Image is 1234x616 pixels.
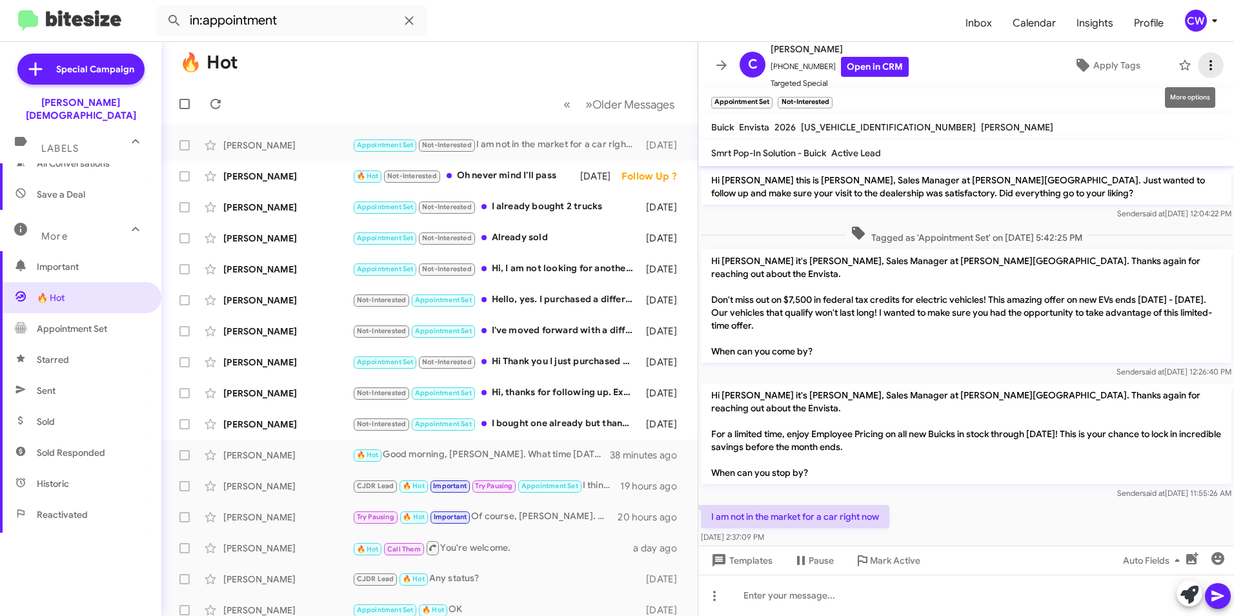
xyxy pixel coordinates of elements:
small: Appointment Set [711,97,773,108]
div: a day ago [633,542,687,555]
span: Apply Tags [1093,54,1140,77]
span: Inbox [955,5,1002,42]
span: Starred [37,353,69,366]
span: More [41,231,68,242]
div: [PERSON_NAME] [223,573,352,586]
span: Not-Interested [422,203,472,211]
input: Search [156,5,427,36]
span: [US_VEHICLE_IDENTIFICATION_NUMBER] [801,121,976,133]
nav: Page navigation example [556,91,682,118]
span: All Conversations [37,157,110,170]
div: [PERSON_NAME] [223,139,352,152]
div: [PERSON_NAME] [223,449,352,462]
span: [PERSON_NAME] [981,121,1053,133]
span: Targeted Special [771,77,909,90]
span: Labels [41,143,79,154]
div: Hello, yes. I purchased a different vehicle though. Can you guys please take me off your list? [352,293,640,307]
div: 19 hours ago [620,480,687,493]
div: [PERSON_NAME] [223,263,352,276]
span: Mark Active [870,549,920,572]
span: Appointment Set [357,265,414,273]
span: Not-Interested [357,420,407,428]
button: Pause [783,549,844,572]
small: Not-Interested [778,97,832,108]
p: Hi [PERSON_NAME] it's [PERSON_NAME], Sales Manager at [PERSON_NAME][GEOGRAPHIC_DATA]. Thanks agai... [701,249,1231,363]
span: Not-Interested [422,358,472,366]
span: Not-Interested [357,389,407,397]
span: 🔥 Hot [403,482,425,490]
span: Not-Interested [422,141,472,149]
span: Save a Deal [37,188,85,201]
a: Insights [1066,5,1124,42]
div: [PERSON_NAME] [223,387,352,400]
span: Appointment Set [357,358,414,366]
div: [PERSON_NAME] [223,511,352,524]
p: Hi [PERSON_NAME] it's [PERSON_NAME], Sales Manager at [PERSON_NAME][GEOGRAPHIC_DATA]. Thanks agai... [701,384,1231,484]
div: Already sold [352,231,640,245]
div: Oh never mind I'll pass [352,169,580,183]
span: 🔥 Hot [37,291,65,304]
div: [DATE] [640,387,687,400]
span: Appointment Set [357,203,414,211]
span: Important [37,260,147,273]
span: CJDR Lead [357,575,394,583]
span: Smrt Pop-In Solution - Buick [711,147,826,159]
a: Special Campaign [17,54,145,85]
span: CJDR Lead [357,482,394,490]
span: Not-Interested [357,296,407,304]
span: Appointment Set [357,606,414,614]
span: said at [1142,367,1164,376]
div: [PERSON_NAME] [223,201,352,214]
div: I already bought 2 trucks [352,200,640,214]
div: [PERSON_NAME] [223,542,352,555]
div: More options [1165,87,1215,108]
span: Pause [809,549,834,572]
span: Not-Interested [357,327,407,335]
p: Hi [PERSON_NAME] this is [PERSON_NAME], Sales Manager at [PERSON_NAME][GEOGRAPHIC_DATA]. Just wan... [701,169,1231,205]
div: [DATE] [640,294,687,307]
div: 38 minutes ago [610,449,687,462]
div: [DATE] [640,573,687,586]
span: Historic [37,477,69,490]
span: Sold [37,415,55,428]
span: [PHONE_NUMBER] [771,57,909,77]
button: Templates [698,549,783,572]
h1: 🔥 Hot [179,52,238,73]
span: Call Them [387,545,421,553]
span: [DATE] 2:37:09 PM [701,532,764,542]
span: Not-Interested [387,172,437,180]
div: [PERSON_NAME] [223,480,352,493]
span: Not-Interested [422,265,472,273]
div: [DATE] [640,418,687,431]
div: [DATE] [640,263,687,276]
span: C [748,54,758,75]
div: [DATE] [640,356,687,369]
span: Special Campaign [56,63,134,76]
span: Tagged as 'Appointment Set' on [DATE] 5:42:25 PM [845,225,1087,244]
button: Mark Active [844,549,931,572]
p: I am not in the market for a car right now [701,505,889,528]
span: Templates [709,549,773,572]
a: Profile [1124,5,1174,42]
div: [PERSON_NAME] [223,232,352,245]
div: Good morning, [PERSON_NAME]. What time [DATE] works best for you? [352,447,610,462]
div: I've moved forward with a different truck. Thank you [352,323,640,338]
span: [PERSON_NAME] [771,41,909,57]
span: Appointment Set [415,420,472,428]
span: Sold Responded [37,446,105,459]
span: Appointment Set [415,389,472,397]
div: [PERSON_NAME] [223,356,352,369]
span: 🔥 Hot [357,545,379,553]
span: Reactivated [37,508,88,521]
div: You're welcome. [352,540,633,556]
button: Previous [556,91,578,118]
a: Calendar [1002,5,1066,42]
div: [DATE] [640,232,687,245]
div: [DATE] [580,170,622,183]
div: Hi, thanks for following up. Experience went well. Disappointed the car was sold to someone one e... [352,385,640,400]
span: Appointment Set [357,234,414,242]
span: Appointment Set [415,327,472,335]
span: Not-Interested [422,234,472,242]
